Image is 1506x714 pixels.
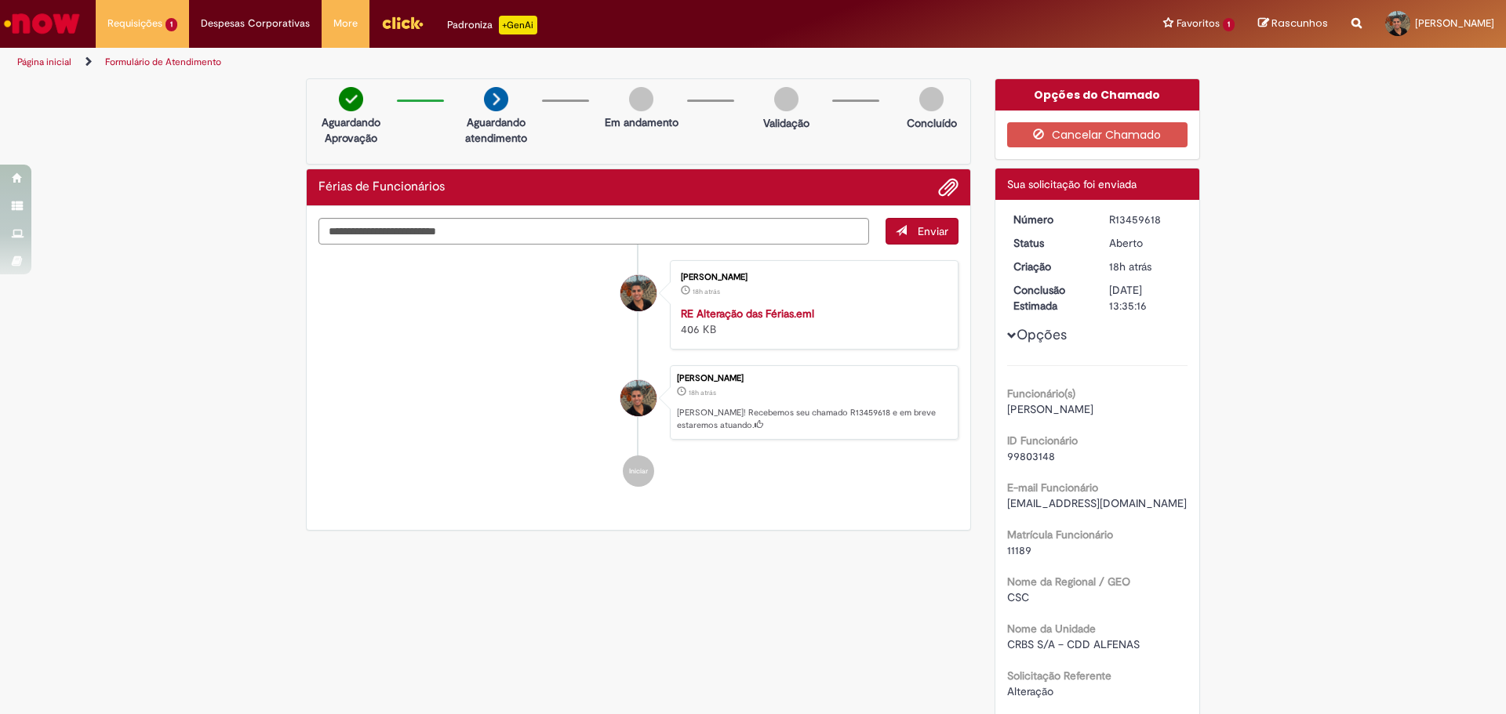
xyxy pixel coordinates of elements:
p: [PERSON_NAME]! Recebemos seu chamado R13459618 e em breve estaremos atuando. [677,407,950,431]
div: Rodrigo Silva Passos [620,275,657,311]
span: Sua solicitação foi enviada [1007,177,1137,191]
img: img-circle-grey.png [629,87,653,111]
img: img-circle-grey.png [774,87,798,111]
dt: Status [1002,235,1098,251]
b: E-mail Funcionário [1007,480,1098,495]
div: 28/08/2025 17:35:13 [1109,259,1182,274]
li: Rodrigo Silva Passos [318,365,959,440]
p: Em andamento [605,114,678,130]
b: Matrícula Funcionário [1007,527,1113,542]
span: 18h atrás [693,287,720,296]
textarea: Digite sua mensagem aqui... [318,218,869,245]
img: img-circle-grey.png [919,87,944,111]
dt: Conclusão Estimada [1002,282,1098,314]
div: R13459618 [1109,212,1182,227]
dt: Criação [1002,259,1098,274]
span: More [333,16,358,31]
img: ServiceNow [2,8,82,39]
b: Nome da Regional / GEO [1007,574,1130,589]
div: Opções do Chamado [995,79,1200,111]
span: 18h atrás [1109,259,1151,274]
b: Solicitação Referente [1007,669,1111,683]
dt: Número [1002,212,1098,227]
div: [DATE] 13:35:16 [1109,282,1182,314]
span: 1 [1223,18,1235,31]
p: Aguardando Aprovação [313,114,389,146]
span: CRBS S/A – CDD ALFENAS [1007,637,1140,651]
time: 28/08/2025 17:35:13 [1109,259,1151,274]
p: +GenAi [499,16,537,34]
div: Aberto [1109,235,1182,251]
a: Página inicial [17,56,71,68]
span: 1 [166,18,177,31]
span: 99803148 [1007,449,1055,463]
p: Validação [763,115,809,131]
b: Funcionário(s) [1007,386,1075,400]
div: Padroniza [447,16,537,34]
p: Aguardando atendimento [458,114,534,146]
ul: Histórico de tíquete [318,245,959,503]
button: Adicionar anexos [938,177,959,198]
a: Rascunhos [1258,16,1328,31]
span: Enviar [918,224,948,238]
div: Rodrigo Silva Passos [620,380,657,416]
span: 18h atrás [689,388,716,397]
span: [PERSON_NAME] [1007,402,1093,416]
span: [EMAIL_ADDRESS][DOMAIN_NAME] [1007,496,1187,510]
button: Enviar [886,218,959,245]
b: ID Funcionário [1007,433,1078,448]
img: check-circle-green.png [339,87,363,111]
span: Requisições [107,16,162,31]
span: Rascunhos [1271,16,1328,31]
img: arrow-next.png [484,87,508,111]
img: click_logo_yellow_360x200.png [381,11,424,34]
h2: Férias de Funcionários Histórico de tíquete [318,180,445,194]
div: [PERSON_NAME] [681,273,942,282]
a: RE Alteração das Férias.eml [681,306,814,321]
span: Favoritos [1177,16,1220,31]
a: Formulário de Atendimento [105,56,221,68]
span: CSC [1007,590,1029,604]
span: Alteração [1007,684,1053,698]
time: 28/08/2025 17:35:13 [689,388,716,397]
ul: Trilhas de página [12,48,992,77]
span: [PERSON_NAME] [1415,16,1494,30]
p: Concluído [907,115,957,131]
div: 406 KB [681,306,942,337]
span: Despesas Corporativas [201,16,310,31]
time: 28/08/2025 17:34:19 [693,287,720,296]
button: Cancelar Chamado [1007,122,1188,147]
span: 11189 [1007,543,1031,557]
b: Nome da Unidade [1007,622,1096,636]
div: [PERSON_NAME] [677,374,950,383]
